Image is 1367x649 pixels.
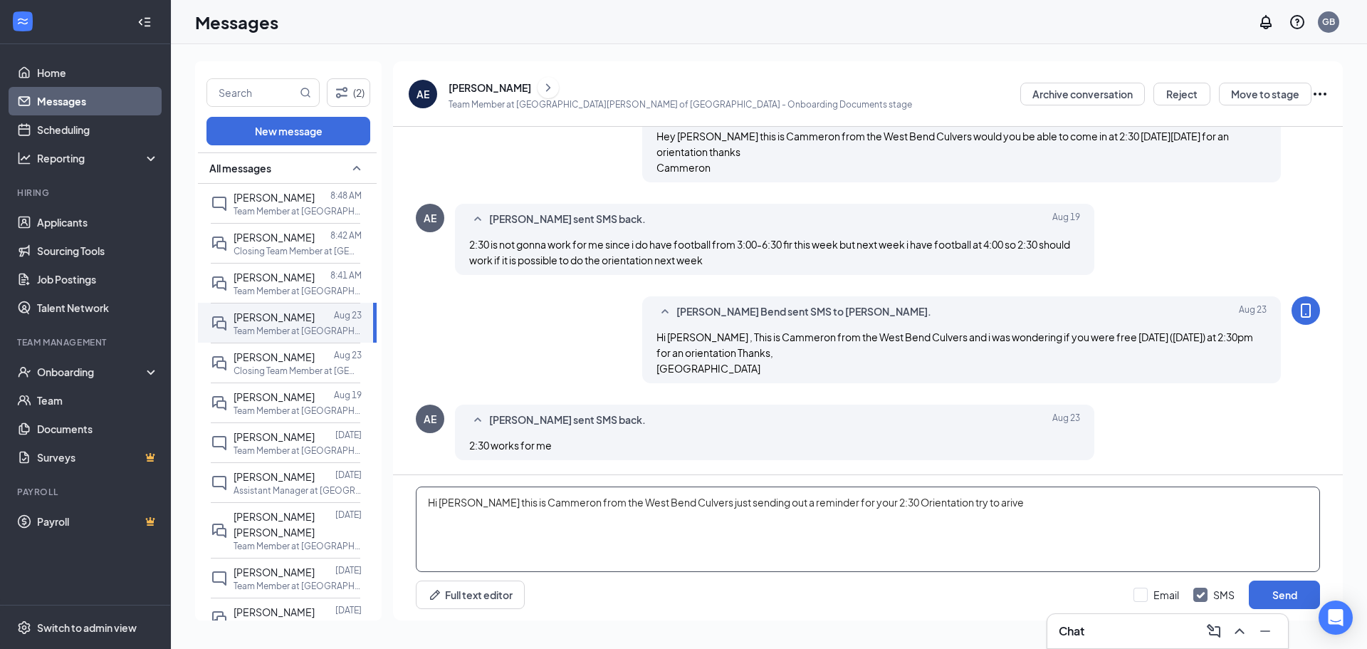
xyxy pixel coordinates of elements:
[417,87,429,101] div: AE
[234,245,362,257] p: Closing Team Member at [GEOGRAPHIC_DATA][PERSON_NAME] of [GEOGRAPHIC_DATA]
[1257,14,1274,31] svg: Notifications
[335,469,362,481] p: [DATE]
[37,294,159,322] a: Talent Network
[209,161,271,175] span: All messages
[16,14,30,28] svg: WorkstreamLogo
[335,564,362,576] p: [DATE]
[37,237,159,265] a: Sourcing Tools
[17,187,156,199] div: Hiring
[17,336,156,348] div: Team Management
[195,10,278,34] h1: Messages
[1228,620,1251,643] button: ChevronUp
[335,604,362,616] p: [DATE]
[469,439,552,452] span: 2:30 works for me
[37,151,159,165] div: Reporting
[469,412,486,429] svg: SmallChevronUp
[234,271,315,284] span: [PERSON_NAME]
[1153,83,1210,105] button: Reject
[1254,620,1277,643] button: Minimize
[333,84,350,101] svg: Filter
[234,606,315,618] span: [PERSON_NAME]
[348,160,365,177] svg: SmallChevronUp
[234,445,362,457] p: Team Member at [GEOGRAPHIC_DATA][PERSON_NAME] of [GEOGRAPHIC_DATA]
[234,205,362,217] p: Team Member at [GEOGRAPHIC_DATA][PERSON_NAME] of [GEOGRAPHIC_DATA]
[541,79,555,96] svg: ChevronRight
[234,285,362,297] p: Team Member at [GEOGRAPHIC_DATA][PERSON_NAME] of [GEOGRAPHIC_DATA]
[207,79,297,106] input: Search
[428,588,442,602] svg: Pen
[234,580,362,592] p: Team Member at [GEOGRAPHIC_DATA][PERSON_NAME] of [GEOGRAPHIC_DATA]
[416,487,1320,572] textarea: Hi [PERSON_NAME] this is Cammeron from the West Bend Culvers just sending out a reminder for your...
[234,365,362,377] p: Closing Team Member at [GEOGRAPHIC_DATA][PERSON_NAME] of [GEOGRAPHIC_DATA]
[1289,14,1306,31] svg: QuestionInfo
[489,412,646,429] span: [PERSON_NAME] sent SMS back.
[1052,211,1080,228] span: Aug 19
[330,229,362,242] p: 8:42 AM
[17,486,156,498] div: Payroll
[234,566,315,578] span: [PERSON_NAME]
[656,130,1229,174] span: Hey [PERSON_NAME] this is Cammeron from the West Bend Culvers would you be able to come in at 2:3...
[1219,83,1311,105] button: Move to stage
[37,386,159,415] a: Team
[211,570,228,587] svg: ChatInactive
[37,208,159,237] a: Applicants
[1319,601,1353,635] div: Open Intercom Messenger
[234,430,315,443] span: [PERSON_NAME]
[1257,623,1274,640] svg: Minimize
[211,195,228,212] svg: ChatInactive
[1311,85,1329,103] svg: Ellipses
[211,235,228,252] svg: DoubleChat
[211,315,228,332] svg: DoubleChat
[1297,302,1314,319] svg: MobileSms
[538,77,559,98] button: ChevronRight
[234,311,315,323] span: [PERSON_NAME]
[334,309,362,321] p: Aug 23
[1203,620,1225,643] button: ComposeMessage
[489,211,646,228] span: [PERSON_NAME] sent SMS back.
[327,78,370,107] button: Filter (2)
[656,303,674,321] svg: SmallChevronUp
[37,115,159,144] a: Scheduling
[416,581,525,609] button: Full text editorPen
[211,275,228,292] svg: DoubleChat
[656,331,1253,375] span: Hi [PERSON_NAME] , This is Cammeron from the West Bend Culvers and i was wondering if you were fr...
[211,395,228,412] svg: DoubleChat
[234,620,362,632] p: Team Member at [GEOGRAPHIC_DATA][PERSON_NAME] of [GEOGRAPHIC_DATA]
[206,117,370,145] button: New message
[1205,623,1222,640] svg: ComposeMessage
[234,470,315,483] span: [PERSON_NAME]
[211,610,228,627] svg: DoubleChat
[424,211,436,225] div: AE
[1249,581,1320,609] button: Send
[234,325,362,337] p: Team Member at [GEOGRAPHIC_DATA][PERSON_NAME] of [GEOGRAPHIC_DATA]
[37,621,137,635] div: Switch to admin view
[37,415,159,443] a: Documents
[234,390,315,403] span: [PERSON_NAME]
[37,365,147,379] div: Onboarding
[17,151,31,165] svg: Analysis
[17,365,31,379] svg: UserCheck
[1322,16,1335,28] div: GB
[334,389,362,401] p: Aug 19
[37,443,159,472] a: SurveysCrown
[37,87,159,115] a: Messages
[469,238,1070,266] span: 2:30 is not gonna work for me since i do have football from 3:00-6:30 fir this week but next week...
[335,429,362,441] p: [DATE]
[300,87,311,98] svg: MagnifyingGlass
[1059,623,1084,639] h3: Chat
[234,540,362,552] p: Team Member at [GEOGRAPHIC_DATA][PERSON_NAME] of [GEOGRAPHIC_DATA]
[234,191,315,204] span: [PERSON_NAME]
[335,509,362,521] p: [DATE]
[469,211,486,228] svg: SmallChevronUp
[1052,412,1080,429] span: Aug 23
[211,355,228,372] svg: DoubleChat
[37,58,159,87] a: Home
[424,412,436,426] div: AE
[234,510,315,539] span: [PERSON_NAME] [PERSON_NAME]
[211,435,228,452] svg: ChatInactive
[449,81,531,95] div: [PERSON_NAME]
[137,15,152,29] svg: Collapse
[234,405,362,417] p: Team Member at [GEOGRAPHIC_DATA][PERSON_NAME] of [GEOGRAPHIC_DATA]
[234,231,315,244] span: [PERSON_NAME]
[17,621,31,635] svg: Settings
